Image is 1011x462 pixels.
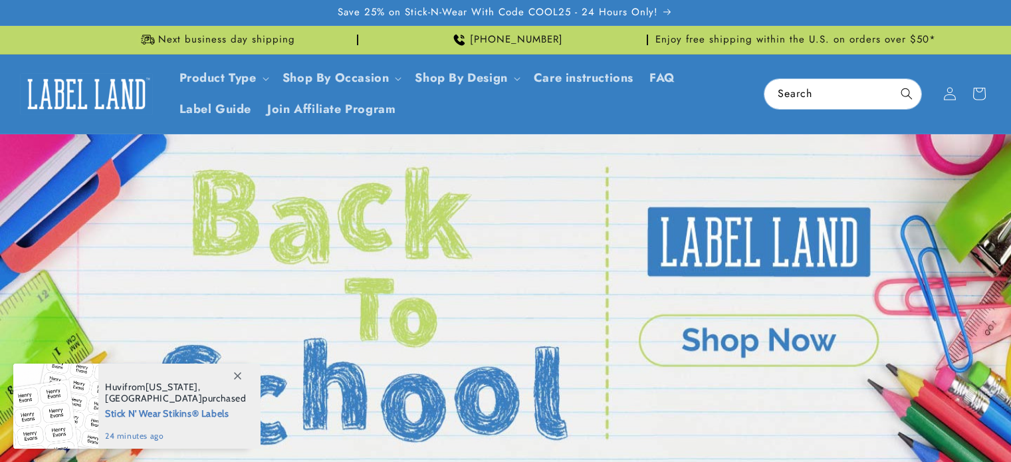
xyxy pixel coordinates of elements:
span: [GEOGRAPHIC_DATA] [105,392,202,404]
iframe: Gorgias live chat messenger [879,405,998,449]
summary: Shop By Design [407,62,525,94]
a: Join Affiliate Program [259,94,403,125]
summary: Shop By Occasion [275,62,407,94]
span: Shop By Occasion [282,70,390,86]
a: FAQ [641,62,683,94]
a: Label Land [15,68,158,120]
span: [PHONE_NUMBER] [470,33,563,47]
span: Join Affiliate Program [267,102,395,117]
img: Label Land [20,73,153,114]
div: Announcement [364,26,648,54]
a: Product Type [179,69,257,86]
span: Huvi [105,381,124,393]
span: Next business day shipping [158,33,295,47]
span: FAQ [649,70,675,86]
div: Announcement [74,26,358,54]
span: [US_STATE] [146,381,198,393]
a: Shop By Design [415,69,507,86]
span: Label Guide [179,102,252,117]
div: Announcement [653,26,938,54]
a: Label Guide [171,94,260,125]
span: from , purchased [105,382,247,404]
summary: Product Type [171,62,275,94]
span: Enjoy free shipping within the U.S. on orders over $50* [655,33,936,47]
span: Save 25% on Stick-N-Wear With Code COOL25 - 24 Hours Only! [338,6,658,19]
span: Care instructions [534,70,633,86]
a: Care instructions [526,62,641,94]
button: Search [892,79,921,108]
